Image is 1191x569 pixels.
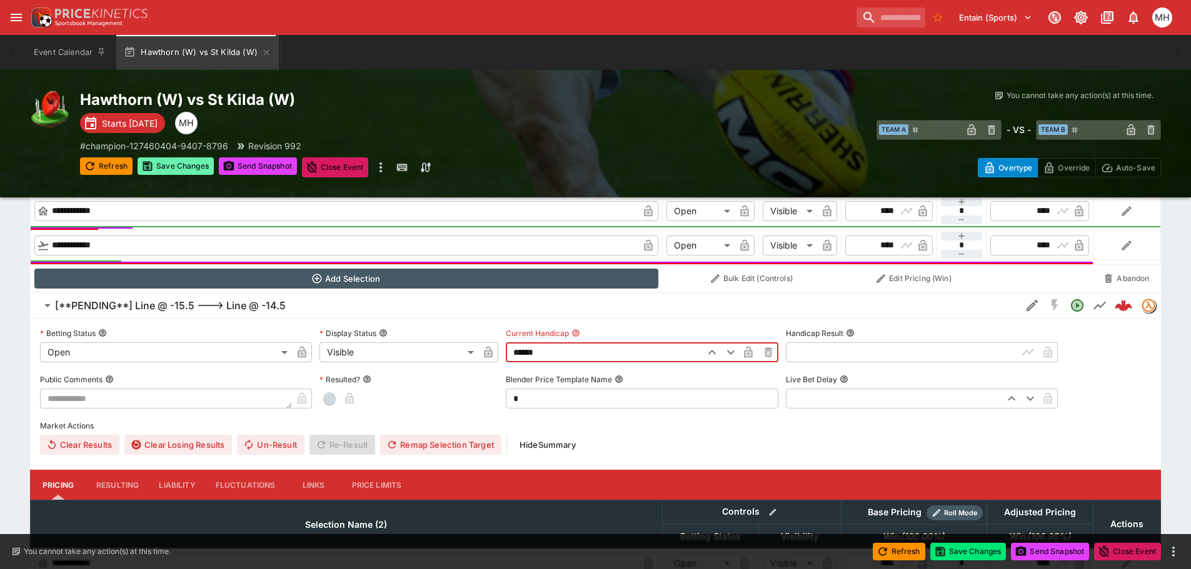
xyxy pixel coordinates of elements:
button: No Bookmarks [928,7,948,27]
button: Price Limits [342,470,412,500]
button: Toggle light/dark mode [1070,6,1092,29]
div: Michael Hutchinson [1152,7,1172,27]
button: Line [1088,294,1111,317]
button: Notifications [1122,6,1145,29]
div: Open [666,201,735,221]
th: Adjusted Pricing [987,500,1093,525]
p: Starts [DATE] [102,117,158,130]
em: ( 100.00 %) [900,529,944,544]
button: Resulting [86,470,149,500]
button: Fluctuations [206,470,286,500]
button: Liability [149,470,205,500]
button: Connected to PK [1043,6,1066,29]
button: Close Event [302,157,369,177]
button: Display Status [379,329,388,337]
button: Links [286,470,342,500]
p: Current Handicap [506,328,569,339]
button: more [1166,544,1181,559]
div: Michael Hutchinson [175,112,198,134]
div: tradingmodel [1141,298,1156,313]
button: Hawthorn (W) vs St Kilda (W) [116,35,279,70]
button: Close Event [1094,543,1161,560]
span: Selection Name (2) [291,517,401,532]
button: Clear Results [40,435,119,455]
div: Open [40,342,292,362]
img: Sportsbook Management [55,21,123,26]
svg: Open [1070,298,1085,313]
div: Show/hide Price Roll mode configuration. [927,505,983,520]
button: Save Changes [138,157,214,175]
div: Open [666,235,735,255]
button: HideSummary [512,435,583,455]
span: Roll Mode [939,508,983,518]
button: Refresh [80,157,133,175]
h6: [**PENDING**] Line @ -15.5 ---> Line @ -14.5 [55,299,286,312]
button: Betting Status [98,329,107,337]
div: Start From [978,158,1161,177]
span: Team B [1038,124,1068,135]
p: Copy To Clipboard [80,139,228,152]
button: [**PENDING**] Line @ -15.5 ---> Line @ -14.5 [30,293,1021,318]
button: Current Handicap [571,329,580,337]
p: Auto-Save [1116,161,1155,174]
button: Michael Hutchinson [1148,4,1176,31]
th: Actions [1093,500,1160,548]
p: You cannot take any action(s) at this time. [1007,90,1153,101]
p: Resulted? [319,374,360,385]
button: Un-Result [237,435,304,455]
button: Handicap Result [846,329,855,337]
button: Resulted? [363,375,371,383]
button: Select Tenant [952,7,1040,27]
button: Send Snapshot [1011,543,1089,560]
img: logo-cerberus--red.svg [1115,297,1132,314]
span: Team A [879,124,908,135]
span: Win(100.00%) [870,529,958,544]
button: Add Selection [34,269,659,289]
p: Revision 992 [248,139,301,152]
button: Clear Losing Results [124,435,232,455]
th: Controls [662,500,841,525]
em: ( 106.95 %) [1027,529,1070,544]
button: Event Calendar [26,35,114,70]
span: Win(106.95%) [996,529,1084,544]
button: Live Bet Delay [840,375,848,383]
input: search [857,7,925,27]
p: Overtype [998,161,1032,174]
button: Documentation [1096,6,1118,29]
button: Blender Price Template Name [615,375,623,383]
button: open drawer [5,6,28,29]
p: Live Bet Delay [786,374,837,385]
button: Refresh [873,543,925,560]
button: Open [1066,294,1088,317]
h2: Copy To Clipboard [80,90,621,109]
p: Blender Price Template Name [506,374,612,385]
a: 8e782a54-d630-4c36-b8d4-f29ce8e2d4b9 [1111,293,1136,318]
button: Remap Selection Target [380,435,501,455]
button: Overtype [978,158,1038,177]
img: australian_rules.png [30,90,70,130]
button: Edit Detail [1021,294,1043,317]
div: Base Pricing [863,505,927,520]
div: Visible [763,235,817,255]
img: tradingmodel [1142,299,1155,312]
img: PriceKinetics [55,9,148,18]
label: Market Actions [40,416,1151,435]
button: Send Snapshot [219,157,297,175]
button: Auto-Save [1095,158,1161,177]
p: You cannot take any action(s) at this time. [24,546,171,557]
button: Save Changes [930,543,1007,560]
p: Handicap Result [786,328,843,339]
span: Re-Result [309,435,375,455]
p: Override [1058,161,1090,174]
button: Override [1037,158,1095,177]
span: Betting Status [666,529,755,544]
button: more [373,157,388,177]
button: Pricing [30,470,86,500]
button: SGM Disabled [1043,294,1066,317]
p: Display Status [319,328,376,339]
div: 8e782a54-d630-4c36-b8d4-f29ce8e2d4b9 [1115,297,1132,314]
p: Public Comments [40,374,103,385]
p: Betting Status [40,328,96,339]
div: Visible [763,201,817,221]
